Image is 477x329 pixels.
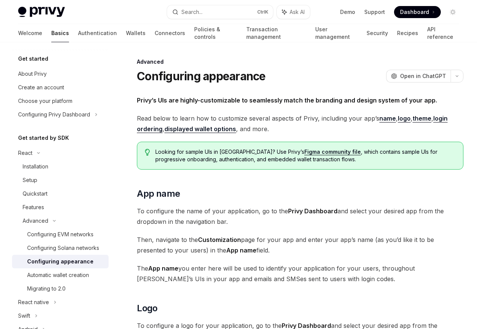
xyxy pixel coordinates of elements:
svg: Tip [145,149,150,156]
a: Wallets [126,24,146,42]
a: Basics [51,24,69,42]
div: Installation [23,162,48,171]
span: Ctrl K [257,9,268,15]
h1: Configuring appearance [137,69,266,83]
a: Recipes [397,24,418,42]
div: Configuring EVM networks [27,230,94,239]
a: theme [413,115,431,122]
div: Migrating to 2.0 [27,284,66,293]
span: Logo [137,302,158,314]
a: Demo [340,8,355,16]
a: Connectors [155,24,185,42]
a: Features [12,200,109,214]
a: Support [364,8,385,16]
h5: Get started [18,54,48,63]
div: React [18,148,32,158]
span: Ask AI [290,8,305,16]
h5: Get started by SDK [18,133,69,142]
strong: Privy’s UIs are highly-customizable to seamlessly match the branding and design system of your app. [137,96,437,104]
span: Then, navigate to the page for your app and enter your app’s name (as you’d like it to be present... [137,234,463,256]
span: App name [137,188,180,200]
a: Choose your platform [12,94,109,108]
div: Features [23,203,44,212]
a: name [379,115,396,122]
div: Create an account [18,83,64,92]
div: Search... [181,8,202,17]
a: Create an account [12,81,109,94]
a: Installation [12,160,109,173]
img: light logo [18,7,65,17]
div: Advanced [137,58,463,66]
a: Policies & controls [194,24,237,42]
a: Configuring Solana networks [12,241,109,255]
div: Configuring Privy Dashboard [18,110,90,119]
a: Security [367,24,388,42]
div: Setup [23,176,37,185]
a: API reference [427,24,459,42]
span: Open in ChatGPT [400,72,446,80]
a: Automatic wallet creation [12,268,109,282]
span: Read below to learn how to customize several aspects of Privy, including your app’s , , , , , and... [137,113,463,134]
a: Migrating to 2.0 [12,282,109,295]
div: About Privy [18,69,47,78]
strong: App name [226,246,256,254]
div: Configuring Solana networks [27,243,99,252]
div: Choose your platform [18,96,72,106]
div: Configuring appearance [27,257,94,266]
a: Configuring appearance [12,255,109,268]
div: React native [18,298,49,307]
a: logo [398,115,411,122]
div: Advanced [23,216,48,225]
strong: Customization [198,236,241,243]
a: Transaction management [246,24,306,42]
strong: Privy Dashboard [288,207,337,215]
span: The you enter here will be used to identify your application for your users, throughout [PERSON_N... [137,263,463,284]
a: Welcome [18,24,42,42]
div: Quickstart [23,189,48,198]
div: Automatic wallet creation [27,271,89,280]
a: About Privy [12,67,109,81]
a: Setup [12,173,109,187]
a: Figma community file [304,148,361,155]
strong: App name [148,265,178,272]
a: Authentication [78,24,117,42]
button: Search...CtrlK [167,5,273,19]
div: Swift [18,311,30,320]
button: Toggle dark mode [447,6,459,18]
a: Dashboard [394,6,441,18]
button: Open in ChatGPT [386,70,451,83]
a: Configuring EVM networks [12,228,109,241]
button: Ask AI [277,5,310,19]
span: Looking for sample UIs in [GEOGRAPHIC_DATA]? Use Privy’s , which contains sample UIs for progress... [155,148,456,163]
a: User management [315,24,358,42]
a: Quickstart [12,187,109,200]
a: displayed wallet options [164,125,236,133]
span: Dashboard [400,8,429,16]
span: To configure the name of your application, go to the and select your desired app from the dropdow... [137,206,463,227]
